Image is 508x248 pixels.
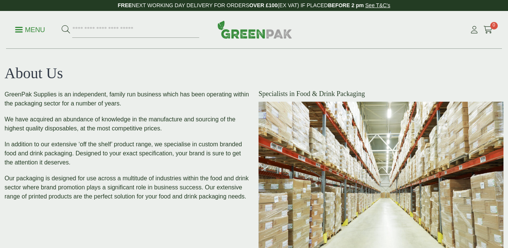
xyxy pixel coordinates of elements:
i: My Account [469,26,479,34]
img: GreenPak Supplies [217,20,292,39]
p: In addition to our extensive ‘off the shelf’ product range, we specialise in custom branded food ... [5,140,249,167]
p: GreenPak Supplies is an independent, family run business which has been operating within the pack... [5,90,249,108]
strong: OVER £100 [249,2,277,8]
h1: About Us [5,64,503,82]
h4: Specialists in Food & Drink Packaging [259,90,503,98]
p: We have acquired an abundance of knowledge in the manufacture and sourcing of the highest quality... [5,115,249,133]
strong: BEFORE 2 pm [328,2,364,8]
p: Our packaging is designed for use across a multitude of industries within the food and drink sect... [5,174,249,201]
i: Cart [483,26,493,34]
a: See T&C's [365,2,390,8]
a: 0 [483,24,493,36]
span: 0 [490,22,498,29]
a: Menu [15,25,45,33]
strong: FREE [118,2,132,8]
p: Menu [15,25,45,34]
